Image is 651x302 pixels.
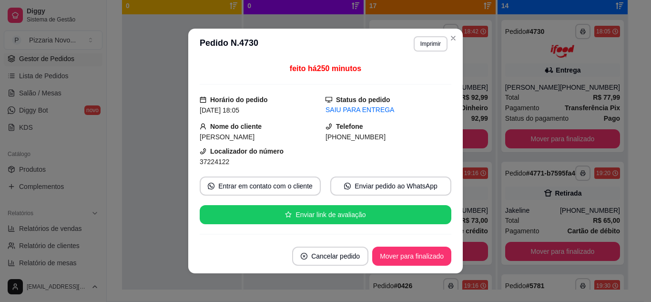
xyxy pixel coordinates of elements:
[325,133,386,141] span: [PHONE_NUMBER]
[325,123,332,130] span: phone
[210,123,262,130] strong: Nome do cliente
[372,247,451,266] button: Mover para finalizado
[200,36,258,52] h3: Pedido N. 4730
[200,205,451,224] button: starEnviar link de avaliação
[208,183,214,189] span: whats-app
[325,105,451,115] div: SAIU PARA ENTREGA
[301,253,307,260] span: close-circle
[330,177,451,196] button: whats-appEnviar pedido ao WhatsApp
[200,96,206,103] span: calendar
[200,148,206,155] span: phone
[210,147,284,155] strong: Localizador do número
[446,31,461,46] button: Close
[414,36,448,52] button: Imprimir
[200,133,254,141] span: [PERSON_NAME]
[336,123,363,130] strong: Telefone
[292,247,368,266] button: close-circleCancelar pedido
[290,64,361,73] span: feito há 250 minutos
[210,96,268,104] strong: Horário do pedido
[200,106,239,114] span: [DATE] 18:05
[200,123,206,130] span: user
[336,96,390,104] strong: Status do pedido
[200,158,229,166] span: 37224122
[285,211,292,218] span: star
[325,96,332,103] span: desktop
[200,177,321,196] button: whats-appEntrar em contato com o cliente
[344,183,351,189] span: whats-app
